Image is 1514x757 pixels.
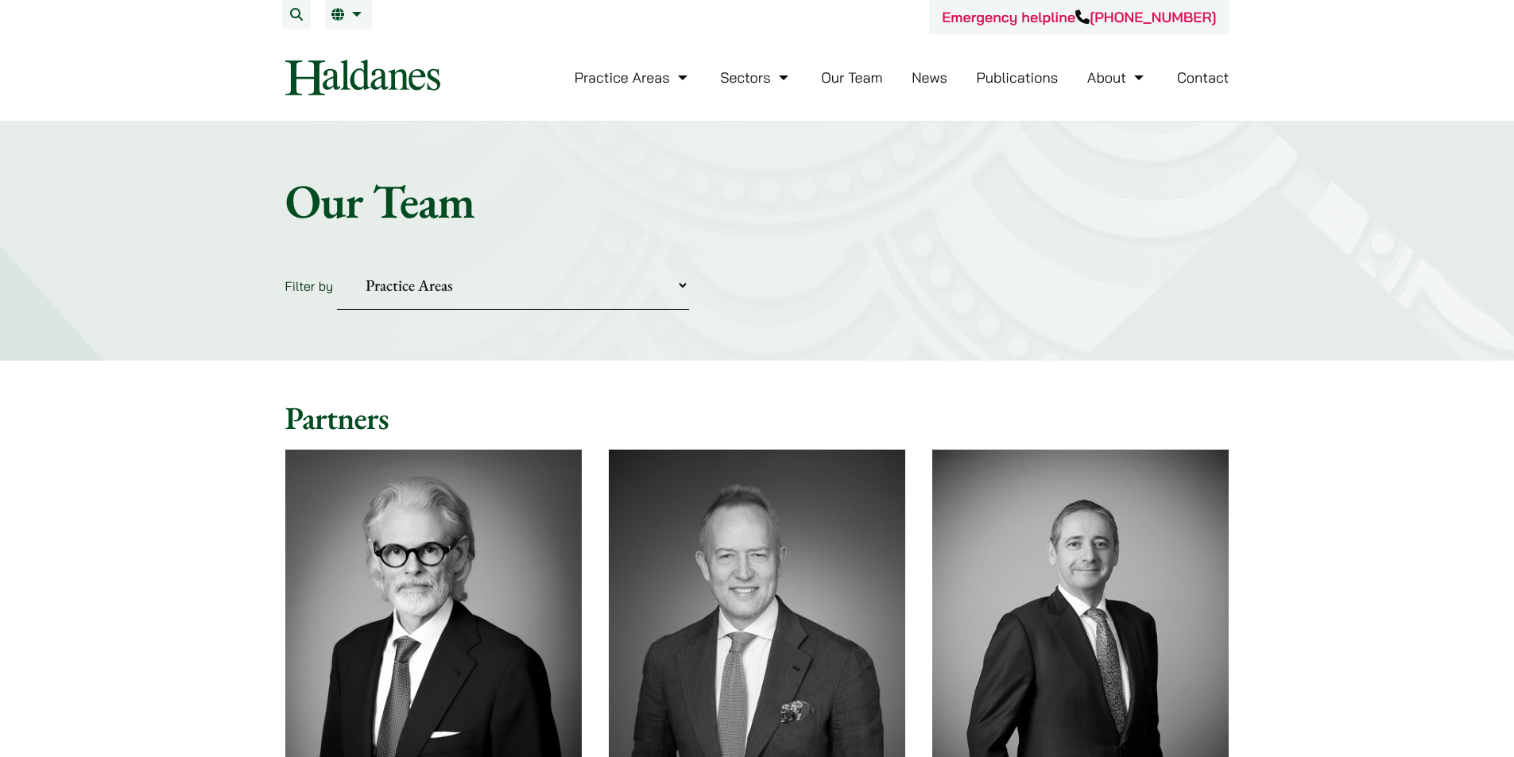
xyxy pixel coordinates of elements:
[977,68,1059,87] a: Publications
[285,172,1229,230] h1: Our Team
[821,68,882,87] a: Our Team
[942,8,1216,26] a: Emergency helpline[PHONE_NUMBER]
[285,278,334,294] label: Filter by
[720,68,792,87] a: Sectors
[1087,68,1148,87] a: About
[331,8,366,21] a: EN
[285,60,440,95] img: Logo of Haldanes
[575,68,691,87] a: Practice Areas
[1177,68,1229,87] a: Contact
[912,68,947,87] a: News
[285,399,1229,437] h2: Partners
